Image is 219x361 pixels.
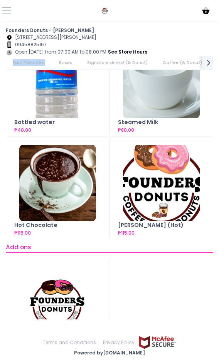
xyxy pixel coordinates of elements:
div: ₱115.00 [118,230,215,237]
a: Fam Favorites [6,56,51,69]
img: Hot Chocolate [19,145,96,222]
div: Steamed Milk [118,118,215,127]
div: ₱40.00 [14,127,111,134]
img: logo [99,5,111,17]
img: Steamed Milk [123,42,200,118]
div: [STREET_ADDRESS][PERSON_NAME] [6,34,213,41]
div: Open [DATE] from 07:00 AM to 08:00 PM [6,48,213,56]
a: Boxes [52,56,79,69]
a: Privacy Policy [99,336,138,349]
a: Coffee (& Donut) [156,56,209,69]
button: see store hours [108,48,148,56]
div: Hot Chocolate [14,221,111,230]
div: ₱115.00 [14,230,111,237]
a: Terms and Conditions [43,336,99,349]
img: Bottled water [19,42,96,118]
img: mcafee-secure [138,336,177,349]
div: 09458825167 [6,41,213,49]
img: Extra single box [19,264,96,340]
div: ₱80.00 [118,127,215,134]
div: Bottled water [14,118,111,127]
b: Founders Donuts - [PERSON_NAME] [6,27,94,34]
a: Powered by[DOMAIN_NAME] [74,349,145,356]
div: [PERSON_NAME] (Hot) [118,221,215,230]
img: Ube Latte (Hot) [123,145,200,222]
span: Add ons [6,243,31,251]
a: Signature drinks! (& Donut) [80,56,155,69]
